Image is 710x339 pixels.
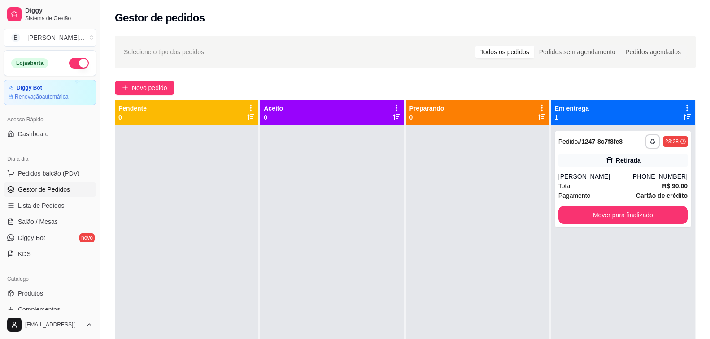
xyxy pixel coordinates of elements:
strong: # 1247-8c7f8fe8 [578,138,623,145]
div: Retirada [616,156,641,165]
div: Pedidos sem agendamento [534,46,620,58]
button: Novo pedido [115,81,174,95]
div: Catálogo [4,272,96,286]
span: B [11,33,20,42]
button: Select a team [4,29,96,47]
button: Pedidos balcão (PDV) [4,166,96,180]
article: Renovação automática [15,93,68,100]
a: Gestor de Pedidos [4,182,96,197]
strong: R$ 90,00 [662,182,688,189]
p: 1 [555,113,589,122]
button: Mover para finalizado [558,206,688,224]
div: [PERSON_NAME] ... [27,33,84,42]
a: Diggy BotRenovaçãoautomática [4,80,96,105]
a: Produtos [4,286,96,300]
article: Diggy Bot [17,85,42,91]
span: Gestor de Pedidos [18,185,70,194]
a: Diggy Botnovo [4,231,96,245]
p: Preparando [409,104,444,113]
p: 0 [409,113,444,122]
div: Acesso Rápido [4,112,96,127]
span: Diggy [25,7,93,15]
div: Loja aberta [11,58,48,68]
p: 0 [264,113,283,122]
span: Sistema de Gestão [25,15,93,22]
div: Todos os pedidos [475,46,534,58]
a: Lista de Pedidos [4,198,96,213]
span: Selecione o tipo dos pedidos [124,47,204,57]
h2: Gestor de pedidos [115,11,205,25]
p: Em entrega [555,104,589,113]
button: [EMAIL_ADDRESS][DOMAIN_NAME] [4,314,96,335]
div: [PERSON_NAME] [558,172,631,181]
a: Complementos [4,302,96,317]
a: DiggySistema de Gestão [4,4,96,25]
span: [EMAIL_ADDRESS][DOMAIN_NAME] [25,321,82,328]
button: Alterar Status [69,58,89,69]
span: Pedidos balcão (PDV) [18,169,80,178]
p: Aceito [264,104,283,113]
p: 0 [118,113,147,122]
p: Pendente [118,104,147,113]
span: Produtos [18,289,43,298]
div: Dia a dia [4,152,96,166]
span: Diggy Bot [18,233,45,242]
div: 23:28 [665,138,679,145]
a: KDS [4,247,96,261]
span: Pedido [558,138,578,145]
a: Salão / Mesas [4,215,96,229]
span: Dashboard [18,129,49,138]
span: Total [558,181,572,191]
span: plus [122,85,128,91]
span: KDS [18,249,31,258]
div: [PHONE_NUMBER] [631,172,688,181]
strong: Cartão de crédito [636,192,688,199]
div: Pedidos agendados [620,46,686,58]
span: Salão / Mesas [18,217,58,226]
span: Lista de Pedidos [18,201,65,210]
span: Novo pedido [132,83,167,93]
span: Complementos [18,305,60,314]
a: Dashboard [4,127,96,141]
span: Pagamento [558,191,591,201]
